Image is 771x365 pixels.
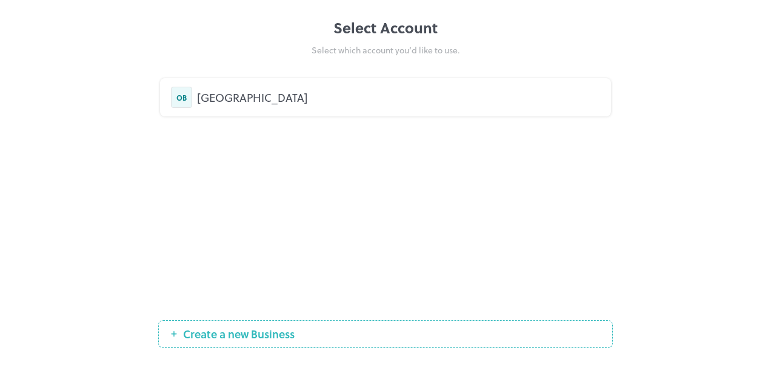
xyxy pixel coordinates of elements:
span: Create a new Business [177,328,301,340]
div: Select Account [158,17,613,39]
div: [GEOGRAPHIC_DATA] [197,89,600,105]
div: Select which account you’d like to use. [158,44,613,56]
button: Create a new Business [158,320,613,348]
div: OB [171,87,192,108]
